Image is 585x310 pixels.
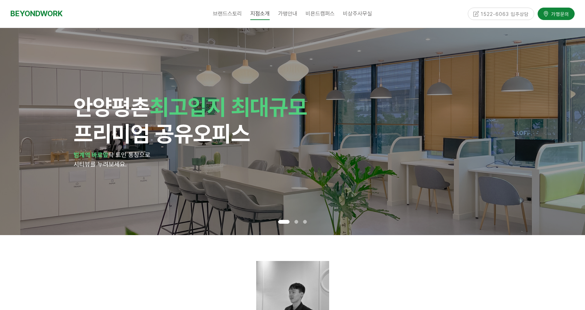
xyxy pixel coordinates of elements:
span: 가맹문의 [549,10,569,17]
a: 가맹안내 [274,5,301,22]
span: 최고입지 최대규모 [150,94,307,120]
a: 비욘드캠퍼스 [301,5,339,22]
a: 비상주사무실 [339,5,376,22]
a: 가맹문의 [538,7,575,19]
a: 지점소개 [246,5,274,22]
span: 비욘드캠퍼스 [306,10,335,17]
span: 시티뷰를 누려보세요. [74,161,127,168]
a: BEYONDWORK [10,7,63,20]
span: 평촌 [112,94,150,120]
span: 지점소개 [250,7,270,20]
span: 브랜드스토리 [213,10,242,17]
a: 브랜드스토리 [209,5,246,22]
span: 안양 프리미엄 공유오피스 [74,94,307,147]
span: 비상주사무실 [343,10,372,17]
span: 탁 트인 통창으로 [108,151,150,158]
span: 가맹안내 [278,10,297,17]
strong: 범계역 바로앞 [74,151,108,158]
